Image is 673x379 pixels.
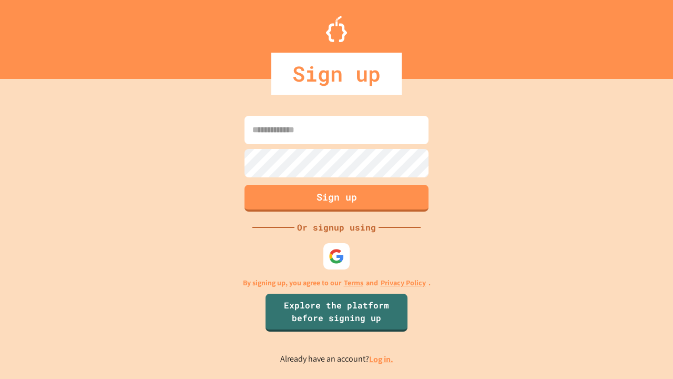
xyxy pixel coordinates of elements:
[244,185,429,212] button: Sign up
[294,221,379,234] div: Or signup using
[369,354,393,365] a: Log in.
[271,53,402,95] div: Sign up
[280,353,393,366] p: Already have an account?
[266,294,407,332] a: Explore the platform before signing up
[243,277,431,288] p: By signing up, you agree to our and .
[329,248,344,264] img: google-icon.svg
[326,16,347,42] img: Logo.svg
[381,277,426,288] a: Privacy Policy
[344,277,363,288] a: Terms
